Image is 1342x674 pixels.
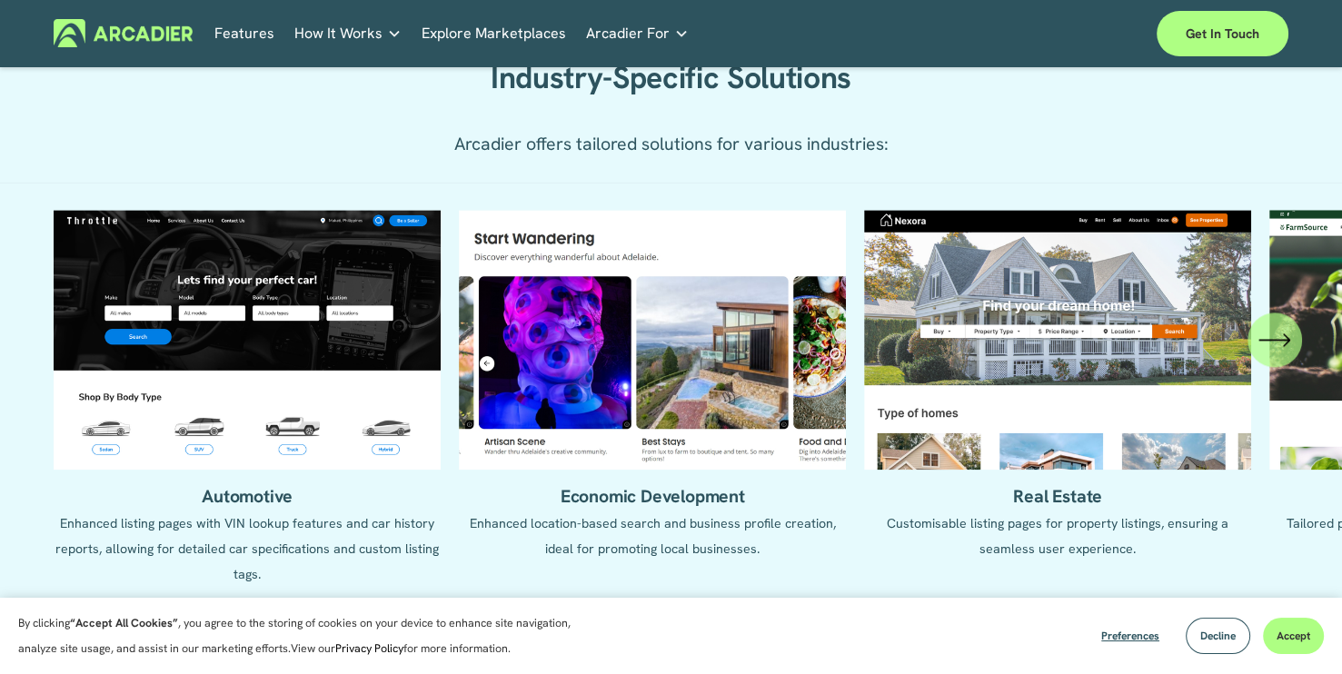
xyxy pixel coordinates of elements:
[1248,312,1302,367] button: Next
[70,616,178,630] strong: “Accept All Cookies”
[1200,629,1236,643] span: Decline
[1088,618,1173,654] button: Preferences
[454,132,889,155] span: Arcadier offers tailored solutions for various industries:
[1186,618,1250,654] button: Decline
[1157,11,1288,56] a: Get in touch
[335,641,403,656] a: Privacy Policy
[294,19,402,47] a: folder dropdown
[18,610,609,661] p: By clicking , you agree to the storing of cookies on your device to enhance site navigation, anal...
[586,21,670,46] span: Arcadier For
[1251,587,1342,674] iframe: Chat Widget
[424,58,918,96] h2: Industry-Specific Solutions
[422,19,566,47] a: Explore Marketplaces
[586,19,689,47] a: folder dropdown
[214,19,274,47] a: Features
[1101,629,1159,643] span: Preferences
[294,21,383,46] span: How It Works
[54,19,193,47] img: Arcadier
